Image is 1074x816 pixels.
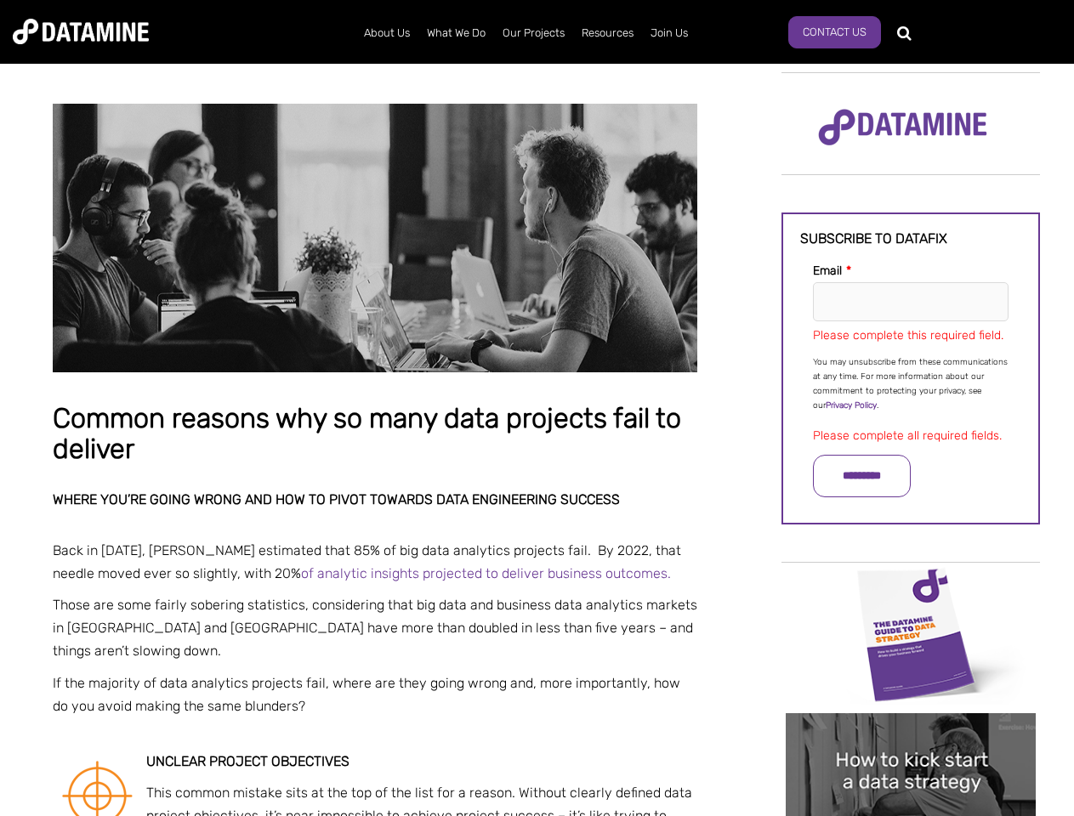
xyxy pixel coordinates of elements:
[53,404,697,464] h1: Common reasons why so many data projects fail to deliver
[301,565,671,581] a: of analytic insights projected to deliver business outcomes.
[813,355,1009,413] p: You may unsubscribe from these communications at any time. For more information about our commitm...
[813,428,1002,443] label: Please complete all required fields.
[146,753,349,769] strong: Unclear project objectives
[807,98,998,157] img: Datamine Logo No Strapline - Purple
[13,19,149,44] img: Datamine
[355,11,418,55] a: About Us
[826,400,877,411] a: Privacy Policy
[813,328,1003,343] label: Please complete this required field.
[418,11,494,55] a: What We Do
[813,263,842,278] span: Email
[53,671,697,717] p: If the majority of data analytics projects fail, where are they going wrong and, more importantly...
[786,564,1036,705] img: Data Strategy Cover thumbnail
[800,231,1021,246] h3: Subscribe to datafix
[53,593,697,663] p: Those are some fairly sobering statistics, considering that big data and business data analytics ...
[53,492,697,507] h2: Where you’re going wrong and how to pivot towards data engineering success
[788,16,881,48] a: Contact Us
[494,11,573,55] a: Our Projects
[53,104,697,372] img: Common reasons why so many data projects fail to deliver
[573,11,642,55] a: Resources
[642,11,696,55] a: Join Us
[53,539,697,585] p: Back in [DATE], [PERSON_NAME] estimated that 85% of big data analytics projects fail. By 2022, th...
